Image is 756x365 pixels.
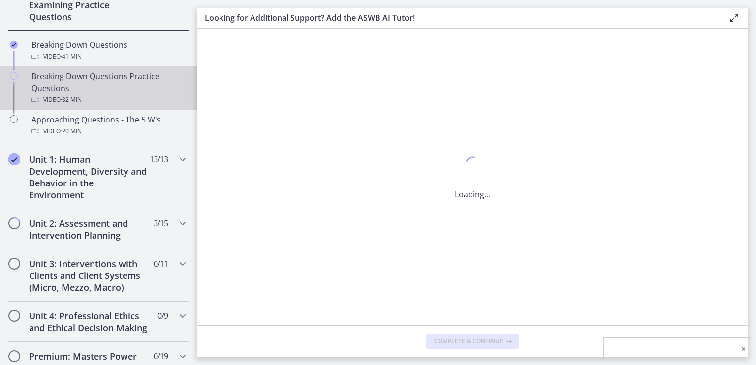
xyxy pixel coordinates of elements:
div: Video [31,51,185,62]
h2: Unit 1: Human Development, Diversity and Behavior in the Environment [29,153,149,201]
span: 0 / 11 [154,258,168,270]
div: Breaking Down Questions [31,39,185,62]
div: Approaching Questions - The 5 W's [31,114,185,137]
span: 13 / 13 [150,153,168,165]
div: Breaking Down Questions Practice Questions [31,70,185,106]
div: Video [31,94,185,106]
p: Loading... [455,188,490,200]
h2: Unit 3: Interventions with Clients and Client Systems (Micro, Mezzo, Macro) [29,258,149,293]
span: · 41 min [61,51,82,62]
span: 0 / 19 [154,350,168,362]
h2: Unit 2: Assessment and Intervention Planning [29,217,149,241]
span: 0 / 9 [157,310,168,322]
span: · 20 min [61,125,82,137]
button: Complete & continue [426,334,519,349]
i: Completed [8,153,20,165]
h2: Unit 4: Professional Ethics and Ethical Decision Making [29,310,149,334]
span: Complete & continue [434,337,503,345]
div: 1 [455,154,490,177]
h3: Looking for Additional Support? Add the ASWB AI Tutor! [205,12,713,24]
span: · 32 min [61,94,82,106]
a: × [741,343,746,355]
span: 3 / 15 [154,217,168,229]
i: Completed [10,41,18,49]
div: Video [31,125,185,137]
